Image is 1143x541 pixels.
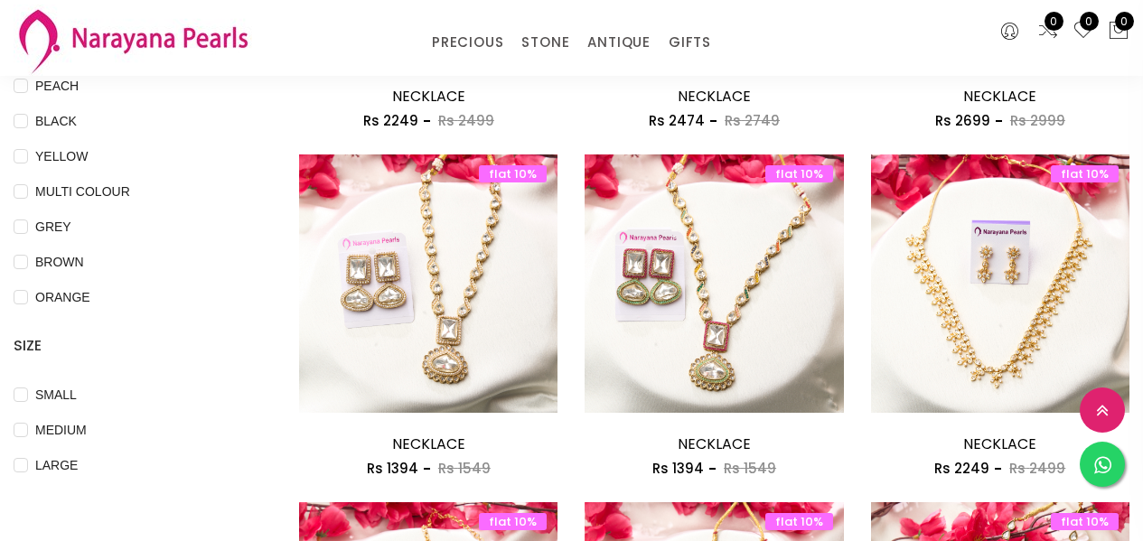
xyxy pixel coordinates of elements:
[934,459,989,478] span: Rs 2249
[438,459,491,478] span: Rs 1549
[963,86,1036,107] a: NECKLACE
[963,434,1036,454] a: NECKLACE
[28,111,84,131] span: BLACK
[678,86,751,107] a: NECKLACE
[1051,165,1119,182] span: flat 10%
[724,459,776,478] span: Rs 1549
[363,111,418,130] span: Rs 2249
[479,513,547,530] span: flat 10%
[652,459,704,478] span: Rs 1394
[28,385,84,405] span: SMALL
[28,182,137,201] span: MULTI COLOUR
[649,111,705,130] span: Rs 2474
[479,165,547,182] span: flat 10%
[587,29,651,56] a: ANTIQUE
[28,455,85,475] span: LARGE
[1080,12,1099,31] span: 0
[28,420,94,440] span: MEDIUM
[28,252,91,272] span: BROWN
[28,76,86,96] span: PEACH
[432,29,503,56] a: PRECIOUS
[392,434,465,454] a: NECKLACE
[28,287,98,307] span: ORANGE
[1115,12,1134,31] span: 0
[765,165,833,182] span: flat 10%
[1051,513,1119,530] span: flat 10%
[367,459,418,478] span: Rs 1394
[28,146,95,166] span: YELLOW
[1010,111,1065,130] span: Rs 2999
[935,111,990,130] span: Rs 2699
[669,29,711,56] a: GIFTS
[725,111,780,130] span: Rs 2749
[1108,20,1129,43] button: 0
[521,29,569,56] a: STONE
[678,434,751,454] a: NECKLACE
[1037,20,1059,43] a: 0
[1045,12,1063,31] span: 0
[392,86,465,107] a: NECKLACE
[1073,20,1094,43] a: 0
[438,111,494,130] span: Rs 2499
[765,513,833,530] span: flat 10%
[1009,459,1065,478] span: Rs 2499
[28,217,79,237] span: GREY
[14,335,245,357] h4: SIZE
